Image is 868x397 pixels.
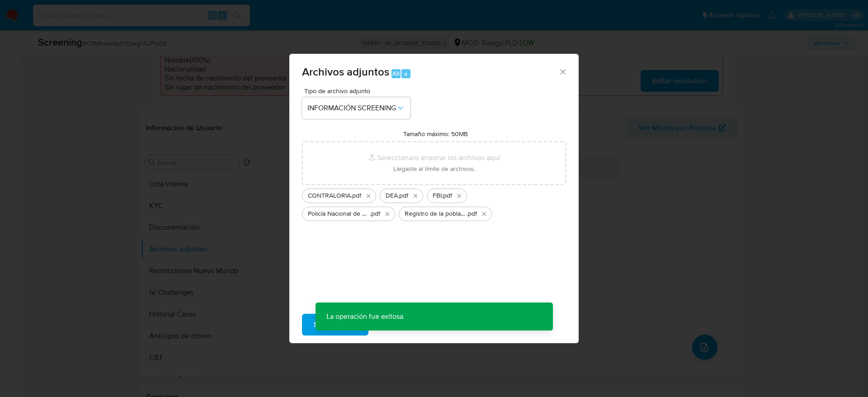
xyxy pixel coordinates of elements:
[558,67,566,76] button: Cerrar
[410,190,421,201] button: Eliminar DEA.pdf
[467,209,477,218] span: .pdf
[386,191,398,200] span: DEA
[363,190,374,201] button: Eliminar CONTRALORIA.pdf
[351,191,361,200] span: .pdf
[433,191,442,200] span: FBI
[479,208,490,219] button: Eliminar Registro de la población privada de la libertad - INPEC.pdf
[382,208,393,219] button: Eliminar Policía Nacional de Colombia.pdf
[302,314,368,336] button: Subir archivo
[392,69,400,78] span: Alt
[302,185,566,221] ul: Archivos seleccionados
[304,88,413,94] span: Tipo de archivo adjunto
[405,209,467,218] span: Registro de la población privada de [GEOGRAPHIC_DATA]
[384,315,413,335] span: Cancelar
[302,97,410,119] button: INFORMACIÓN SCREENING
[308,191,351,200] span: CONTRALORIA
[316,302,414,331] p: La operación fue exitosa
[454,190,465,201] button: Eliminar FBI.pdf
[302,64,389,80] span: Archivos adjuntos
[398,191,408,200] span: .pdf
[404,69,407,78] span: a
[314,315,357,335] span: Subir archivo
[442,191,452,200] span: .pdf
[307,104,396,113] span: INFORMACIÓN SCREENING
[308,209,370,218] span: Policía Nacional de Colombia
[370,209,380,218] span: .pdf
[403,130,468,138] label: Tamaño máximo: 50MB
